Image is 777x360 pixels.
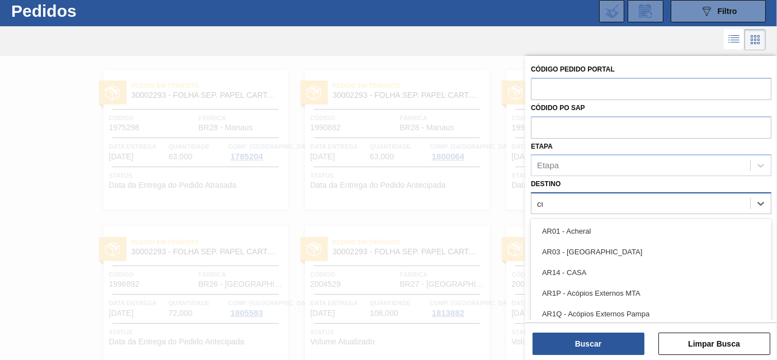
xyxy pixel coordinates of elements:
div: AR01 - Acheral [531,221,771,241]
div: AR1Q - Acópios Externos Pampa [531,304,771,324]
label: Destino [531,180,561,188]
span: Filtro [718,7,737,16]
div: AR14 - CASA [531,262,771,283]
div: Visão em Lista [724,29,745,50]
label: Códido PO SAP [531,104,585,112]
div: Etapa [537,161,559,170]
h1: Pedidos [11,4,168,17]
label: Etapa [531,143,553,150]
label: Carteira [531,218,566,226]
div: AR1P - Acópios Externos MTA [531,283,771,304]
div: AR03 - [GEOGRAPHIC_DATA] [531,241,771,262]
div: Visão em Cards [745,29,766,50]
label: Código Pedido Portal [531,65,615,73]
